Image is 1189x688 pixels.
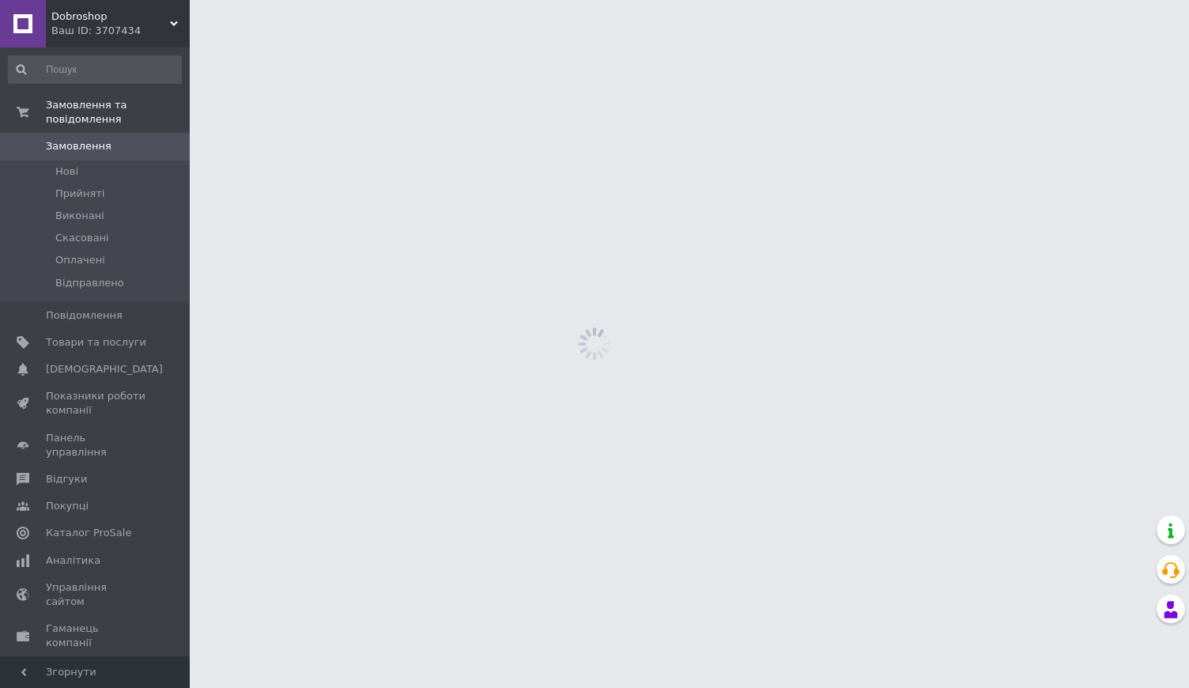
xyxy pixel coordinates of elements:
span: Відправлено [55,276,124,290]
span: Каталог ProSale [46,526,131,540]
span: Оплачені [55,253,105,267]
span: Показники роботи компанії [46,389,146,418]
span: Прийняті [55,187,104,201]
span: Виконані [55,209,104,223]
span: Товари та послуги [46,335,146,350]
span: Аналітика [46,554,100,568]
span: Повідомлення [46,308,123,323]
input: Пошук [8,55,182,84]
span: Нові [55,164,78,179]
span: Замовлення [46,139,111,153]
span: [DEMOGRAPHIC_DATA] [46,362,163,376]
div: Ваш ID: 3707434 [51,24,190,38]
span: Відгуки [46,472,87,486]
span: Скасовані [55,231,109,245]
span: Покупці [46,499,89,513]
span: Dobroshop [51,9,170,24]
span: Гаманець компанії [46,622,146,650]
span: Управління сайтом [46,580,146,609]
span: Замовлення та повідомлення [46,98,190,127]
span: Панель управління [46,431,146,459]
